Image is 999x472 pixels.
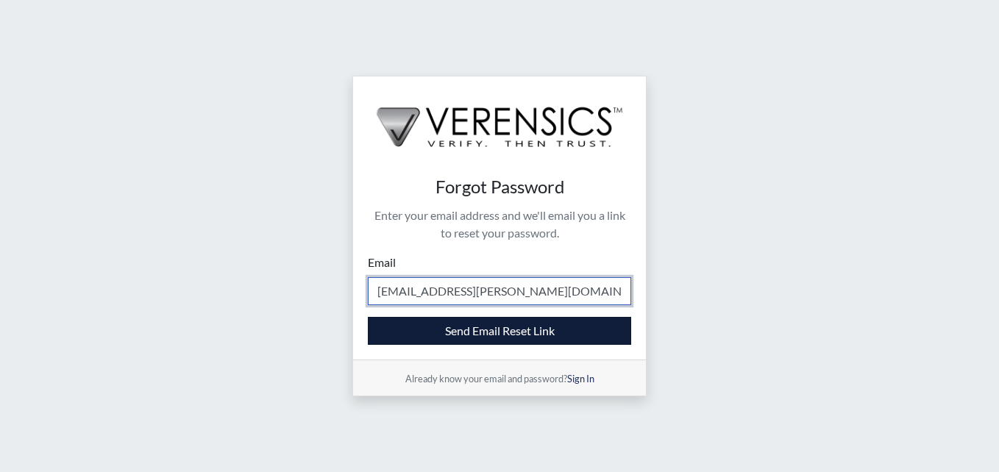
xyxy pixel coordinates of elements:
[353,76,646,162] img: logo-wide-black.2aad4157.png
[368,207,631,242] p: Enter your email address and we'll email you a link to reset your password.
[567,373,594,385] a: Sign In
[368,176,631,198] h4: Forgot Password
[368,317,631,345] button: Send Email Reset Link
[368,277,631,305] input: Email
[368,254,396,271] label: Email
[405,373,594,385] small: Already know your email and password?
